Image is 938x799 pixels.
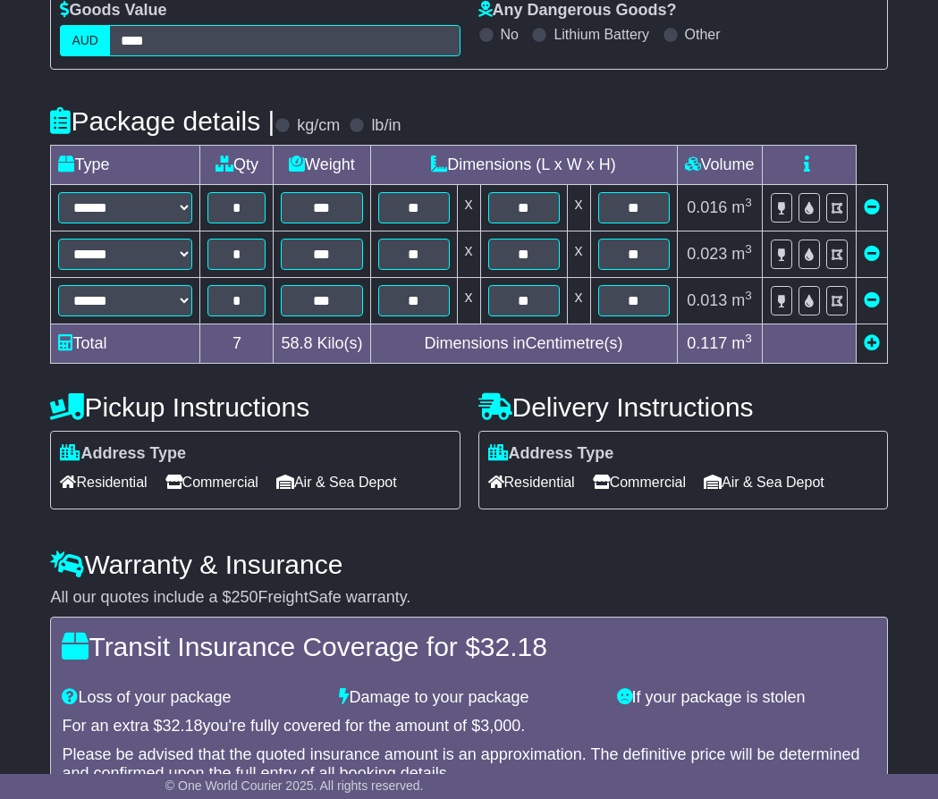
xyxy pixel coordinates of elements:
span: Commercial [593,468,686,496]
td: Type [51,146,200,185]
label: Lithium Battery [554,26,649,43]
span: 32.18 [480,632,547,661]
td: Qty [200,146,274,185]
td: x [457,231,480,278]
span: Residential [488,468,575,496]
td: x [567,185,590,231]
span: m [731,198,752,216]
td: Volume [677,146,762,185]
h4: Pickup Instructions [50,392,460,422]
td: Dimensions (L x W x H) [370,146,677,185]
div: Please be advised that the quoted insurance amount is an approximation. The definitive price will... [62,745,875,784]
a: Remove this item [864,198,880,216]
td: Dimensions in Centimetre(s) [370,324,677,364]
div: If your package is stolen [608,688,885,708]
div: For an extra $ you're fully covered for the amount of $ . [62,717,875,736]
span: Air & Sea Depot [276,468,397,496]
span: 32.18 [162,717,202,735]
label: kg/cm [297,116,340,136]
span: m [731,245,752,263]
sup: 3 [745,196,752,209]
a: Add new item [864,334,880,352]
span: 58.8 [281,334,312,352]
h4: Package details | [50,106,275,136]
span: 0.023 [687,245,727,263]
td: x [567,278,590,324]
label: No [501,26,519,43]
td: Kilo(s) [274,324,370,364]
label: Goods Value [60,1,166,21]
span: 0.013 [687,291,727,309]
span: Residential [60,468,147,496]
span: m [731,334,752,352]
span: © One World Courier 2025. All rights reserved. [165,778,424,793]
label: lb/in [371,116,401,136]
label: Other [685,26,721,43]
div: Loss of your package [53,688,330,708]
span: 250 [232,588,258,606]
label: Address Type [60,444,186,464]
td: Total [51,324,200,364]
span: Commercial [165,468,258,496]
span: 3,000 [480,717,520,735]
h4: Warranty & Insurance [50,550,887,579]
label: AUD [60,25,110,56]
td: x [457,185,480,231]
sup: 3 [745,332,752,345]
label: Address Type [488,444,614,464]
td: Weight [274,146,370,185]
td: x [457,278,480,324]
sup: 3 [745,289,752,302]
sup: 3 [745,242,752,256]
td: x [567,231,590,278]
span: 0.016 [687,198,727,216]
td: 7 [200,324,274,364]
a: Remove this item [864,245,880,263]
h4: Delivery Instructions [478,392,888,422]
label: Any Dangerous Goods? [478,1,677,21]
div: All our quotes include a $ FreightSafe warranty. [50,588,887,608]
span: 0.117 [687,334,727,352]
span: Air & Sea Depot [704,468,824,496]
h4: Transit Insurance Coverage for $ [62,632,875,661]
div: Damage to your package [330,688,607,708]
span: m [731,291,752,309]
a: Remove this item [864,291,880,309]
